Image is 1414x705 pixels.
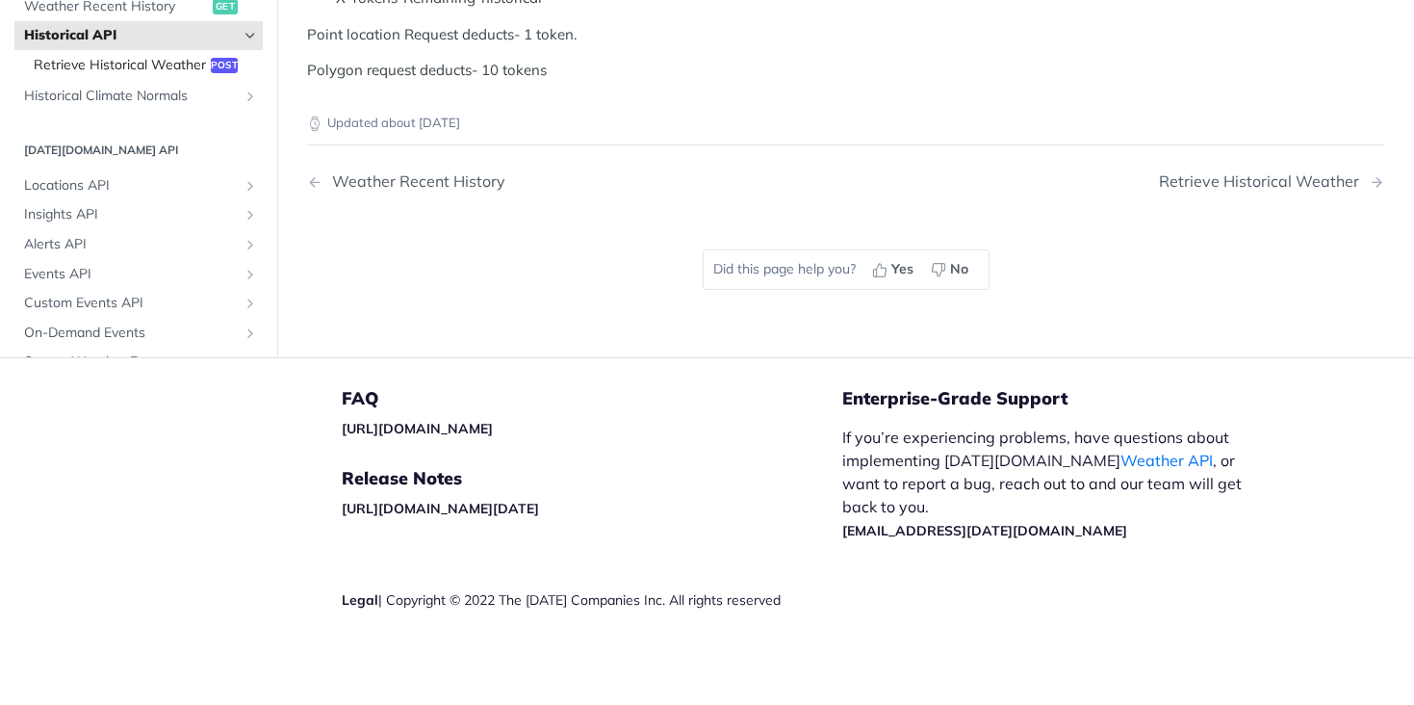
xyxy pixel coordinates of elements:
[865,255,924,284] button: Yes
[14,21,263,50] a: Historical APIHide subpages for Historical API
[243,177,258,193] button: Show subpages for Locations API
[24,205,238,224] span: Insights API
[34,55,206,74] span: Retrieve Historical Weather
[342,467,842,490] h5: Release Notes
[703,249,990,290] div: Did this page help you?
[950,259,968,279] span: No
[24,87,238,106] span: Historical Climate Normals
[842,426,1262,541] p: If you’re experiencing problems, have questions about implementing [DATE][DOMAIN_NAME] , or want ...
[1159,172,1369,191] div: Retrieve Historical Weather
[243,354,258,370] button: Show subpages for Severe Weather Events
[243,89,258,104] button: Show subpages for Historical Climate Normals
[342,590,842,610] div: | Copyright © 2022 The [DATE] Companies Inc. All rights reserved
[342,591,378,609] a: Legal
[243,207,258,222] button: Show subpages for Insights API
[322,172,505,191] div: Weather Recent History
[24,264,238,283] span: Events API
[14,289,263,318] a: Custom Events APIShow subpages for Custom Events API
[14,170,263,199] a: Locations APIShow subpages for Locations API
[24,235,238,254] span: Alerts API
[1120,451,1213,470] a: Weather API
[14,230,263,259] a: Alerts APIShow subpages for Alerts API
[24,26,238,45] span: Historical API
[24,50,263,79] a: Retrieve Historical Weatherpost
[307,153,1384,210] nav: Pagination Controls
[14,82,263,111] a: Historical Climate NormalsShow subpages for Historical Climate Normals
[24,323,238,342] span: On-Demand Events
[14,200,263,229] a: Insights APIShow subpages for Insights API
[14,318,263,347] a: On-Demand EventsShow subpages for On-Demand Events
[307,114,1384,133] p: Updated about [DATE]
[24,294,238,313] span: Custom Events API
[307,24,1384,46] p: Point location Request deducts- 1 token.
[842,522,1127,539] a: [EMAIL_ADDRESS][DATE][DOMAIN_NAME]
[342,420,493,437] a: [URL][DOMAIN_NAME]
[342,500,539,517] a: [URL][DOMAIN_NAME][DATE]
[307,60,1384,82] p: Polygon request deducts- 10 tokens
[14,348,263,377] a: Severe Weather EventsShow subpages for Severe Weather Events
[243,237,258,252] button: Show subpages for Alerts API
[24,175,238,195] span: Locations API
[924,255,979,284] button: No
[243,266,258,281] button: Show subpages for Events API
[14,259,263,288] a: Events APIShow subpages for Events API
[211,57,238,72] span: post
[1159,172,1384,191] a: Next Page: Retrieve Historical Weather
[842,387,1293,410] h5: Enterprise-Grade Support
[24,352,238,372] span: Severe Weather Events
[243,28,258,43] button: Hide subpages for Historical API
[342,387,842,410] h5: FAQ
[243,325,258,340] button: Show subpages for On-Demand Events
[307,172,769,191] a: Previous Page: Weather Recent History
[891,259,913,279] span: Yes
[14,142,263,159] h2: [DATE][DOMAIN_NAME] API
[243,296,258,311] button: Show subpages for Custom Events API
